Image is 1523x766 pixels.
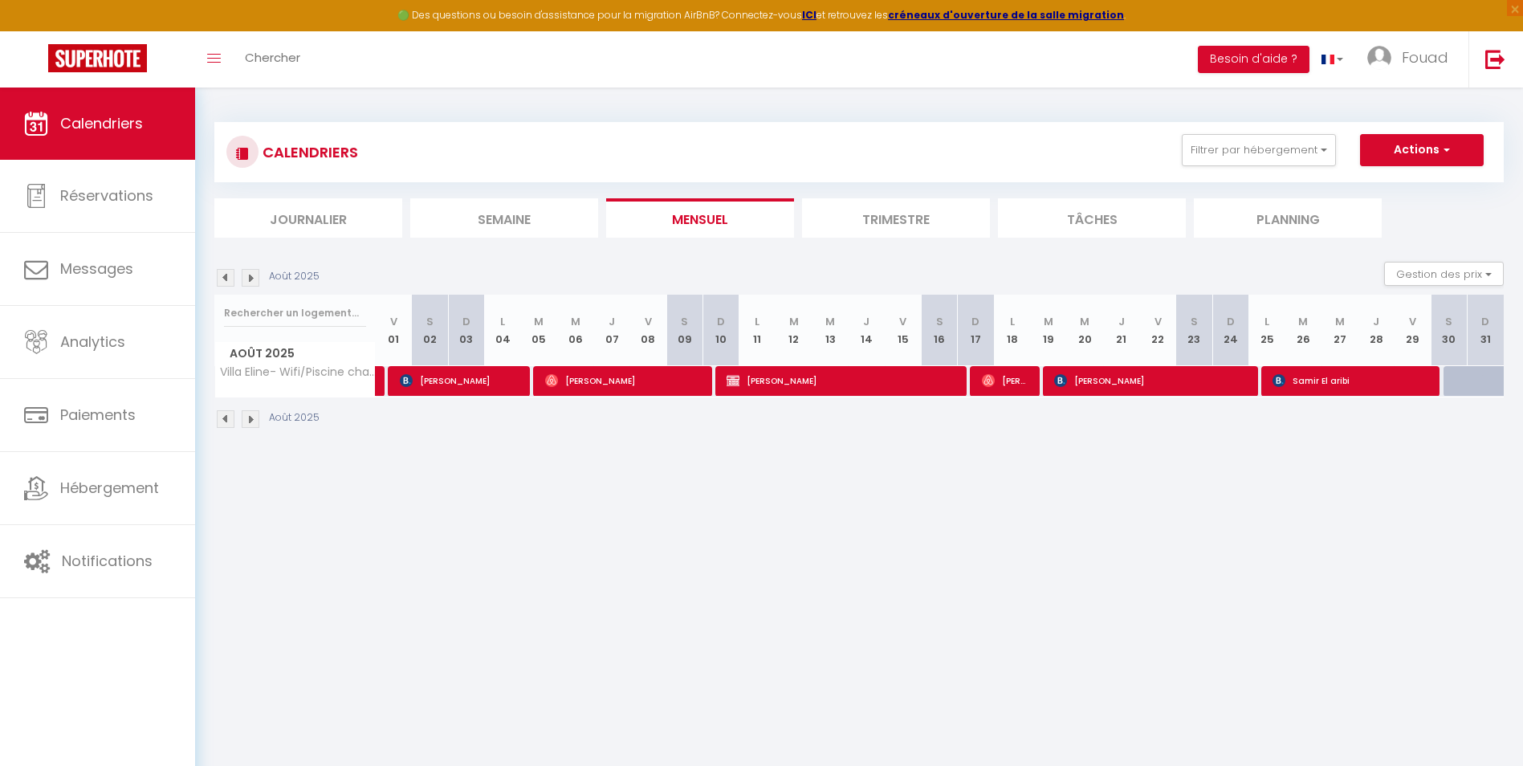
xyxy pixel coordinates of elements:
th: 29 [1395,295,1431,366]
abbr: L [755,314,759,329]
th: 06 [557,295,593,366]
th: 30 [1431,295,1467,366]
th: 27 [1321,295,1358,366]
th: 28 [1358,295,1394,366]
abbr: J [863,314,869,329]
span: Paiements [60,405,136,425]
th: 05 [521,295,557,366]
a: créneaux d'ouverture de la salle migration [888,8,1124,22]
button: Gestion des prix [1384,262,1504,286]
span: Hébergement [60,478,159,498]
th: 07 [593,295,629,366]
th: 02 [412,295,448,366]
th: 03 [448,295,484,366]
img: logout [1485,49,1505,69]
abbr: M [1044,314,1053,329]
abbr: V [645,314,652,329]
abbr: M [1335,314,1345,329]
button: Besoin d'aide ? [1198,46,1309,73]
th: 31 [1467,295,1504,366]
th: 04 [484,295,520,366]
li: Mensuel [606,198,794,238]
abbr: J [609,314,615,329]
img: ... [1367,46,1391,70]
span: Août 2025 [215,342,375,365]
th: 16 [921,295,957,366]
abbr: D [717,314,725,329]
span: [PERSON_NAME] [545,365,702,396]
span: [PERSON_NAME] [1054,365,1247,396]
a: ... Fouad [1355,31,1468,88]
abbr: M [825,314,835,329]
abbr: S [1445,314,1452,329]
p: Août 2025 [269,269,320,284]
abbr: M [1298,314,1308,329]
span: Fouad [1402,47,1448,67]
th: 17 [958,295,994,366]
th: 18 [994,295,1030,366]
button: Ouvrir le widget de chat LiveChat [13,6,61,55]
th: 19 [1030,295,1066,366]
li: Semaine [410,198,598,238]
abbr: S [1191,314,1198,329]
th: 15 [885,295,921,366]
span: Villa Eline- Wifi/Piscine chauffée/Sans vis-à-vis [218,366,378,378]
abbr: M [1080,314,1089,329]
span: Chercher [245,49,300,66]
th: 10 [702,295,739,366]
abbr: V [899,314,906,329]
abbr: D [971,314,979,329]
th: 22 [1139,295,1175,366]
abbr: S [936,314,943,329]
abbr: L [1264,314,1269,329]
span: Messages [60,259,133,279]
span: Réservations [60,185,153,206]
th: 20 [1067,295,1103,366]
th: 12 [776,295,812,366]
li: Tâches [998,198,1186,238]
abbr: J [1118,314,1125,329]
input: Rechercher un logement... [224,299,366,328]
abbr: M [571,314,580,329]
th: 24 [1212,295,1248,366]
span: [PERSON_NAME] [727,365,955,396]
th: 14 [849,295,885,366]
span: [PERSON_NAME] [400,365,520,396]
th: 11 [739,295,776,366]
a: ICI [802,8,816,22]
th: 25 [1248,295,1285,366]
abbr: D [1481,314,1489,329]
p: Août 2025 [269,410,320,426]
span: Notifications [62,551,153,571]
th: 23 [1176,295,1212,366]
th: 26 [1285,295,1321,366]
abbr: S [426,314,434,329]
th: 21 [1103,295,1139,366]
abbr: M [789,314,799,329]
li: Trimestre [802,198,990,238]
span: Samir El aribi [1273,365,1429,396]
abbr: V [1409,314,1416,329]
abbr: L [1010,314,1015,329]
abbr: S [681,314,688,329]
li: Planning [1194,198,1382,238]
span: Calendriers [60,113,143,133]
a: Chercher [233,31,312,88]
th: 13 [812,295,848,366]
th: 08 [630,295,666,366]
abbr: J [1373,314,1379,329]
button: Actions [1360,134,1484,166]
abbr: D [1227,314,1235,329]
abbr: M [534,314,544,329]
li: Journalier [214,198,402,238]
th: 09 [666,295,702,366]
img: Super Booking [48,44,147,72]
span: Analytics [60,332,125,352]
th: 01 [376,295,412,366]
abbr: D [462,314,470,329]
span: [PERSON_NAME] [982,365,1030,396]
abbr: V [1154,314,1162,329]
abbr: L [500,314,505,329]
